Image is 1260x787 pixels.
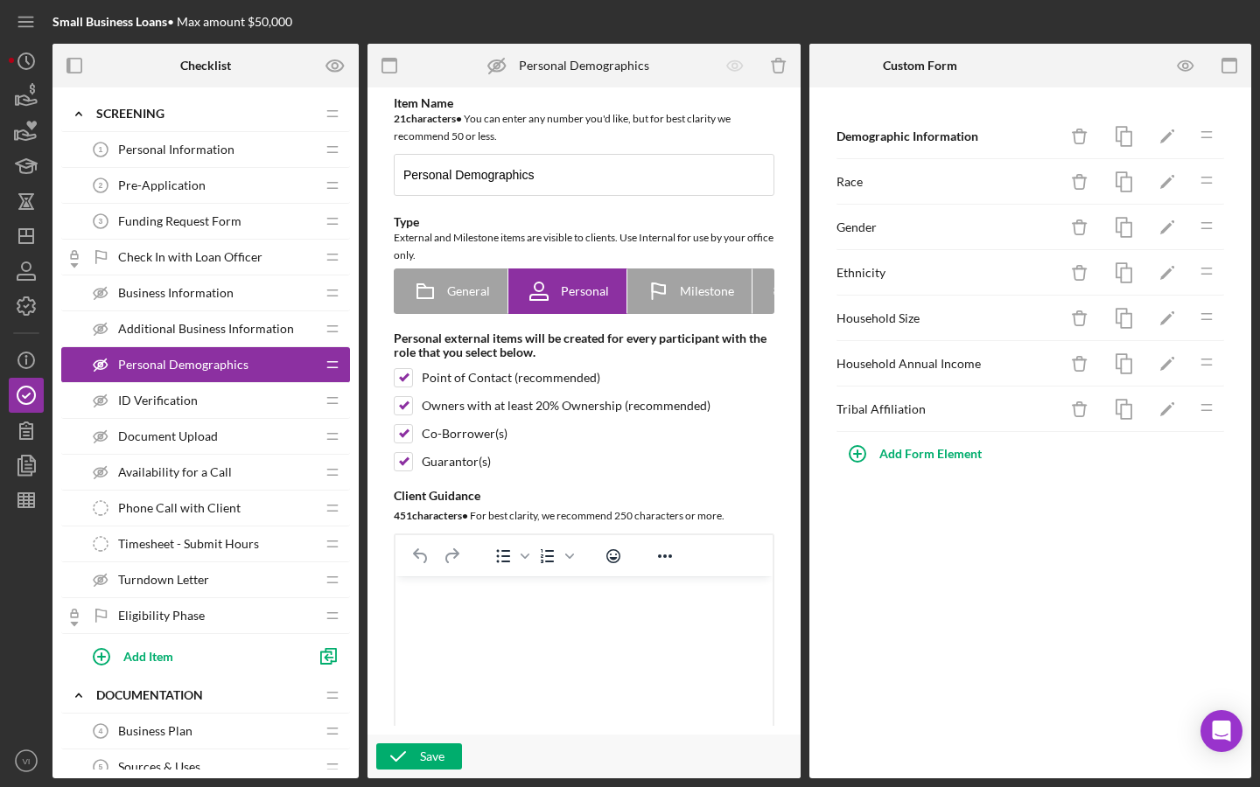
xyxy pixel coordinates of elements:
div: Open Intercom Messenger [1200,710,1242,752]
div: • Max amount $50,000 [52,15,292,29]
button: Save [376,743,462,770]
div: Ethnicity [836,266,1058,280]
div: Bullet list [488,544,532,568]
div: Item Name [394,96,774,110]
div: Household Annual Income [836,357,1058,371]
button: VI [9,743,44,778]
span: Additional Business Information [118,322,294,336]
div: Personal external items will be created for every participant with the role that you select below. [394,331,774,359]
span: General [447,284,490,298]
div: Screening [96,107,315,121]
span: Sources & Uses [118,760,200,774]
iframe: Rich Text Area [395,576,773,772]
div: Documentation [96,688,315,702]
span: Document Upload [118,429,218,443]
span: Timesheet - Submit Hours [118,537,259,551]
div: Guarantor(s) [422,455,491,469]
div: Point of Contact (recommended) [422,371,600,385]
div: For best clarity, we recommend 250 characters or more. [394,507,774,525]
span: Funding Request Form [118,214,241,228]
div: External and Milestone items are visible to clients. Use Internal for use by your office only. [394,229,774,264]
div: Numbered list [533,544,577,568]
div: Personal Demographics [519,59,649,73]
div: Type [394,215,774,229]
div: Owners with at least 20% Ownership (recommended) [422,399,710,413]
div: Race [836,175,1058,189]
div: Tribal Affiliation [836,402,1058,416]
span: Business Plan [118,724,192,738]
tspan: 2 [99,181,103,190]
tspan: 1 [99,145,103,154]
b: Demographic Information [836,129,978,143]
button: Emojis [598,544,628,568]
tspan: 4 [99,727,103,735]
div: Co-Borrower(s) [422,427,507,441]
span: Personal Demographics [118,358,248,372]
span: Turndown Letter [118,573,209,587]
div: Gender [836,220,1058,234]
div: Add Form Element [879,436,982,471]
div: Save [420,743,444,770]
b: Small Business Loans [52,14,167,29]
span: Phone Call with Client [118,501,241,515]
span: Personal [561,284,609,298]
b: 451 character s • [394,509,468,522]
span: Pre-Application [118,178,206,192]
span: Personal Information [118,143,234,157]
div: Add Item [123,639,173,672]
span: Check In with Loan Officer [118,250,262,264]
tspan: 5 [99,763,103,771]
span: Availability for a Call [118,465,232,479]
span: Milestone [680,284,734,298]
button: Reveal or hide additional toolbar items [650,544,680,568]
b: Checklist [180,59,231,73]
b: 21 character s • [394,112,462,125]
button: Add Item [79,638,306,673]
tspan: 3 [99,217,103,226]
div: Household Size [836,311,1058,325]
span: Eligibility Phase [118,609,205,623]
button: Undo [406,544,436,568]
div: You can enter any number you'd like, but for best clarity we recommend 50 or less. [394,110,774,145]
button: Redo [437,544,466,568]
span: ID Verification [118,393,198,407]
button: Add Form Element [836,436,999,471]
div: Client Guidance [394,489,774,503]
b: Custom Form [883,59,957,73]
text: VI [22,756,30,766]
span: Business Information [118,286,234,300]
